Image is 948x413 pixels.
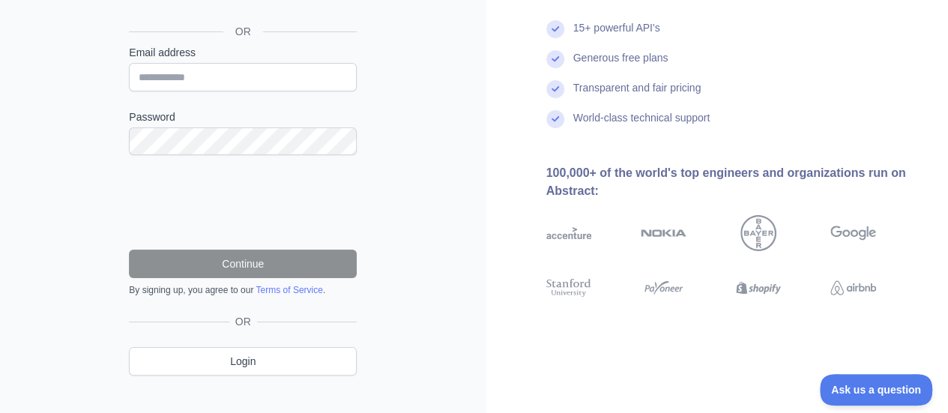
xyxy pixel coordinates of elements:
div: By signing up, you agree to our . [129,284,357,296]
a: Terms of Service [256,285,322,295]
img: bayer [740,215,776,251]
img: google [830,215,876,251]
div: Generous free plans [573,50,668,80]
label: Password [129,109,357,124]
a: Login [129,347,357,376]
span: OR [229,314,257,329]
span: OR [223,24,263,39]
img: check mark [546,110,564,128]
img: airbnb [830,277,876,299]
img: check mark [546,50,564,68]
img: stanford university [546,277,592,299]
label: Email address [129,45,357,60]
div: World-class technical support [573,110,710,140]
iframe: reCAPTCHA [129,173,357,232]
img: check mark [546,80,564,98]
img: nokia [641,215,686,251]
img: payoneer [641,277,686,299]
img: accenture [546,215,592,251]
img: check mark [546,20,564,38]
img: shopify [736,277,782,299]
iframe: Toggle Customer Support [820,374,933,406]
button: Continue [129,250,357,278]
div: 15+ powerful API's [573,20,660,50]
div: 100,000+ of the world's top engineers and organizations run on Abstract: [546,164,925,200]
div: Transparent and fair pricing [573,80,701,110]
